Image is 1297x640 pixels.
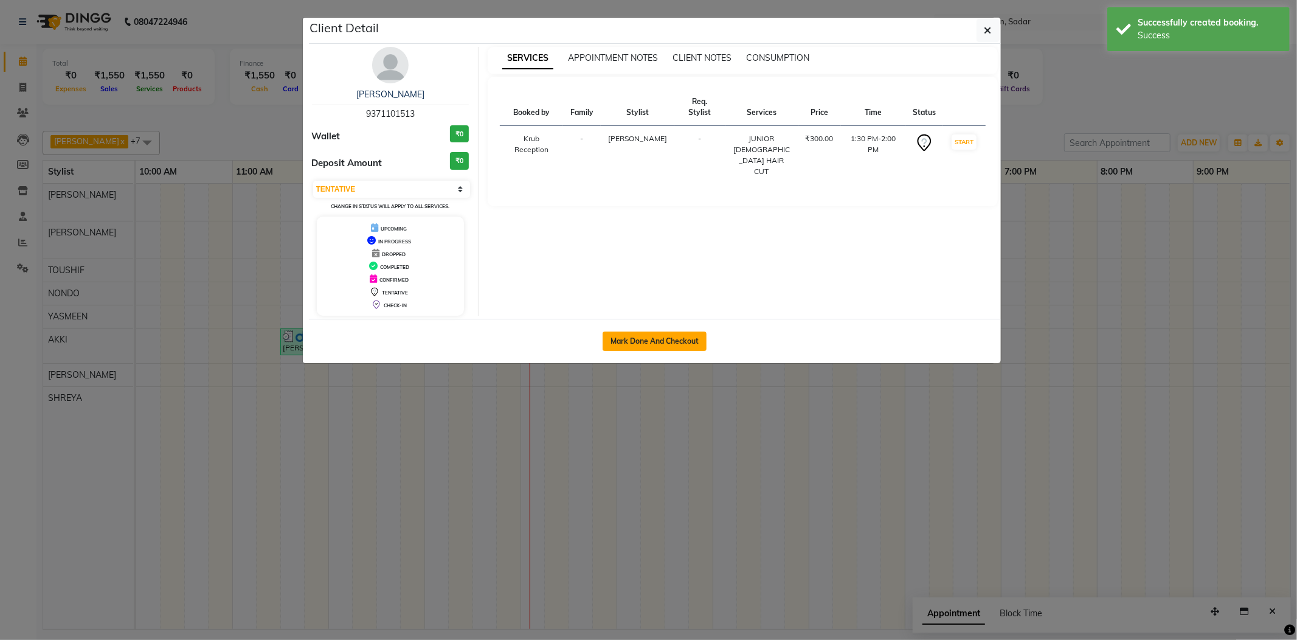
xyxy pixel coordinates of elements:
span: 9371101513 [366,108,415,119]
h5: Client Detail [310,19,379,37]
div: Successfully created booking. [1138,16,1281,29]
a: [PERSON_NAME] [356,89,424,100]
span: APPOINTMENT NOTES [568,52,658,63]
th: Stylist [601,89,674,126]
span: CONFIRMED [379,277,409,283]
button: Mark Done And Checkout [603,332,707,351]
th: Booked by [500,89,563,126]
img: avatar [372,47,409,83]
span: CONSUMPTION [746,52,809,63]
small: Change in status will apply to all services. [331,203,449,209]
span: Deposit Amount [312,156,382,170]
h3: ₹0 [450,125,469,143]
th: Req. Stylist [674,89,725,126]
span: CHECK-IN [384,302,407,308]
div: JUNIOR [DEMOGRAPHIC_DATA] HAIR CUT [733,133,791,177]
div: ₹300.00 [806,133,834,144]
td: 1:30 PM-2:00 PM [841,126,906,185]
td: Krub Reception [500,126,563,185]
th: Family [563,89,601,126]
span: Wallet [312,130,341,144]
th: Status [905,89,943,126]
span: COMPLETED [380,264,409,270]
th: Services [725,89,798,126]
h3: ₹0 [450,152,469,170]
span: UPCOMING [381,226,407,232]
span: SERVICES [502,47,553,69]
span: IN PROGRESS [378,238,411,245]
td: - [563,126,601,185]
span: CLIENT NOTES [673,52,732,63]
div: Success [1138,29,1281,42]
th: Time [841,89,906,126]
span: TENTATIVE [382,290,408,296]
th: Price [798,89,841,126]
span: [PERSON_NAME] [608,134,667,143]
td: - [674,126,725,185]
button: START [952,134,977,150]
span: DROPPED [382,251,406,257]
